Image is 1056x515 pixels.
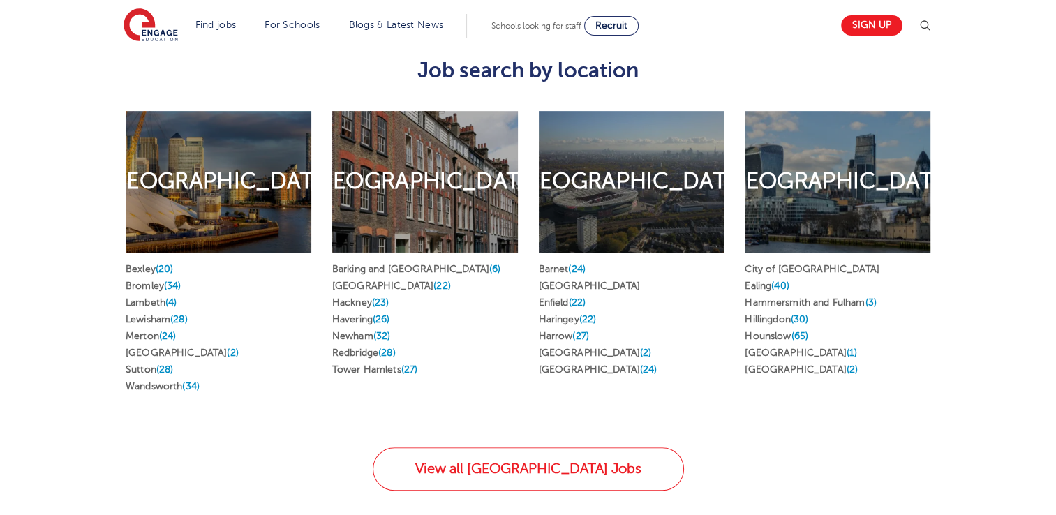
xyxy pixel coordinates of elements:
[182,381,200,391] span: (34)
[489,264,500,274] span: (6)
[539,281,640,291] a: [GEOGRAPHIC_DATA]
[373,331,391,341] span: (32)
[865,297,876,308] span: (3)
[791,331,808,341] span: (65)
[332,348,396,358] a: Redbridge(28)
[126,297,177,308] a: Lambeth(4)
[539,297,586,308] a: Enfield(22)
[771,281,789,291] span: (40)
[126,364,173,375] a: Sutton(28)
[156,264,174,274] span: (20)
[745,281,789,291] a: Ealing(40)
[745,364,858,375] a: [GEOGRAPHIC_DATA](2)
[159,331,177,341] span: (24)
[847,348,857,358] span: (1)
[745,331,808,341] a: Hounslow(65)
[722,167,953,196] h2: [GEOGRAPHIC_DATA]
[124,8,178,43] img: Engage Education
[332,281,451,291] a: [GEOGRAPHIC_DATA](22)
[126,264,173,274] a: Bexley(20)
[539,314,597,324] a: Haringey(22)
[373,447,684,491] a: View all [GEOGRAPHIC_DATA] Jobs
[126,381,200,391] a: Wandsworth(34)
[640,348,651,358] span: (2)
[539,364,657,375] a: [GEOGRAPHIC_DATA](24)
[745,297,877,308] a: Hammersmith and Fulham(3)
[265,20,320,30] a: For Schools
[516,167,746,196] h2: [GEOGRAPHIC_DATA]
[640,364,657,375] span: (24)
[349,20,444,30] a: Blogs & Latest News
[572,331,589,341] span: (27)
[332,314,390,324] a: Havering(26)
[539,348,652,358] a: [GEOGRAPHIC_DATA](2)
[115,59,941,82] h3: Job search by location
[841,15,902,36] a: Sign up
[332,331,390,341] a: Newham(32)
[595,20,627,31] span: Recruit
[539,331,589,341] a: Harrow(27)
[568,264,586,274] span: (24)
[332,264,501,274] a: Barking and [GEOGRAPHIC_DATA](6)
[539,264,586,274] a: Barnet(24)
[745,314,808,324] a: Hillingdon(30)
[433,281,451,291] span: (22)
[332,364,417,375] a: Tower Hamlets(27)
[126,281,181,291] a: Bromley(34)
[378,348,396,358] span: (28)
[164,281,181,291] span: (34)
[847,364,858,375] span: (2)
[126,314,188,324] a: Lewisham(28)
[126,348,239,358] a: [GEOGRAPHIC_DATA](2)
[170,314,188,324] span: (28)
[745,264,879,274] a: City of [GEOGRAPHIC_DATA]
[103,167,334,196] h2: [GEOGRAPHIC_DATA]
[584,16,639,36] a: Recruit
[491,21,581,31] span: Schools looking for staff
[373,314,390,324] span: (26)
[569,297,586,308] span: (22)
[309,167,540,196] h2: [GEOGRAPHIC_DATA]
[332,297,389,308] a: Hackney(23)
[745,348,857,358] a: [GEOGRAPHIC_DATA](1)
[227,348,238,358] span: (2)
[126,331,176,341] a: Merton(24)
[195,20,237,30] a: Find jobs
[156,364,174,375] span: (28)
[791,314,809,324] span: (30)
[579,314,597,324] span: (22)
[401,364,418,375] span: (27)
[165,297,177,308] span: (4)
[372,297,389,308] span: (23)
